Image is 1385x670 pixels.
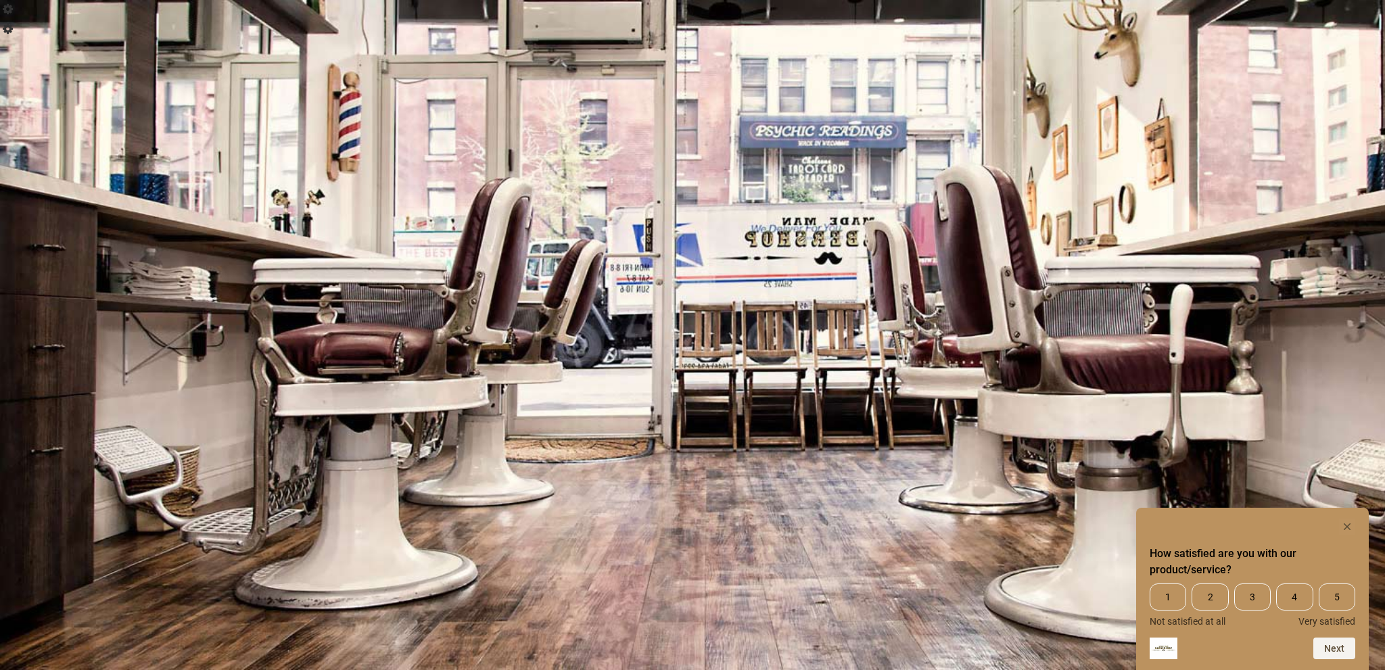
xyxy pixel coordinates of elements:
span: 3 [1234,583,1271,611]
div: How satisfied are you with our product/service? Select an option from 1 to 5, with 1 being Not sa... [1150,519,1355,659]
span: 4 [1276,583,1313,611]
div: How satisfied are you with our product/service? Select an option from 1 to 5, with 1 being Not sa... [1150,583,1355,627]
span: 5 [1319,583,1355,611]
span: Very satisfied [1298,616,1355,627]
button: Next question [1313,638,1355,659]
span: 1 [1150,583,1186,611]
button: Hide survey [1339,519,1355,535]
span: Not satisfied at all [1150,616,1225,627]
span: 2 [1192,583,1228,611]
h2: How satisfied are you with our product/service? Select an option from 1 to 5, with 1 being Not sa... [1150,546,1355,578]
